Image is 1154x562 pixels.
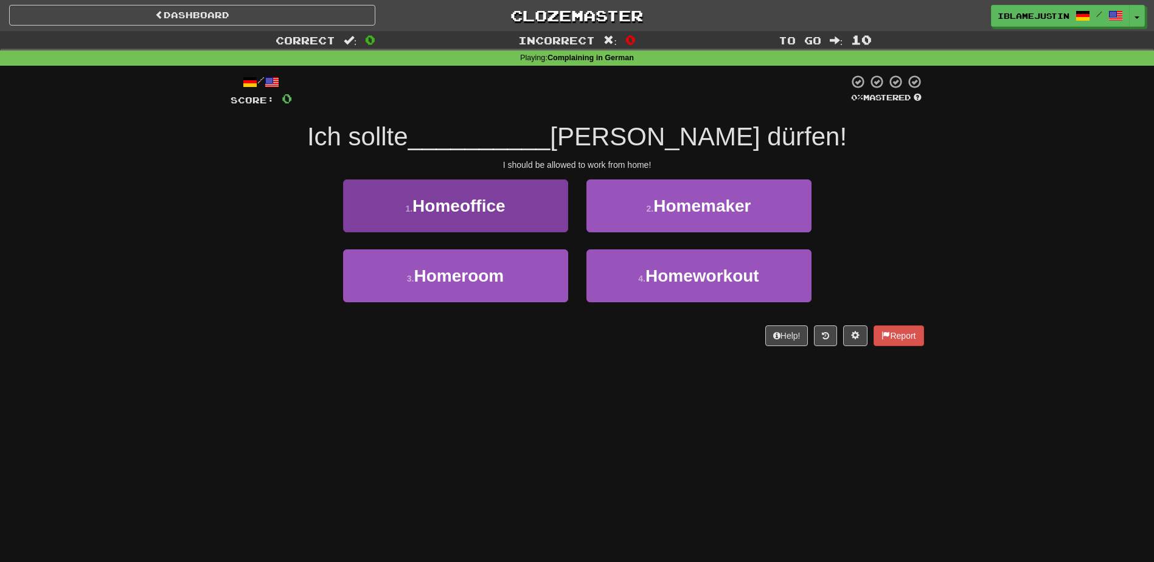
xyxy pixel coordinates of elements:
[586,179,812,232] button: 2.Homemaker
[874,325,923,346] button: Report
[645,266,759,285] span: Homeworkout
[307,122,408,151] span: Ich sollte
[231,159,924,171] div: I should be allowed to work from home!
[365,32,375,47] span: 0
[344,35,357,46] span: :
[830,35,843,46] span: :
[343,179,568,232] button: 1.Homeoffice
[518,34,595,46] span: Incorrect
[998,10,1069,21] span: IBlameJustin
[282,91,292,106] span: 0
[625,32,636,47] span: 0
[343,249,568,302] button: 3.Homeroom
[547,54,634,62] strong: Complaining in German
[653,196,751,215] span: Homemaker
[550,122,847,151] span: [PERSON_NAME] dürfen!
[405,204,412,213] small: 1 .
[276,34,335,46] span: Correct
[849,92,924,103] div: Mastered
[9,5,375,26] a: Dashboard
[814,325,837,346] button: Round history (alt+y)
[779,34,821,46] span: To go
[394,5,760,26] a: Clozemaster
[1096,10,1102,18] span: /
[408,122,551,151] span: __________
[647,204,654,213] small: 2 .
[231,95,274,105] span: Score:
[414,266,504,285] span: Homeroom
[851,92,863,102] span: 0 %
[231,74,292,89] div: /
[603,35,617,46] span: :
[638,274,645,283] small: 4 .
[407,274,414,283] small: 3 .
[765,325,808,346] button: Help!
[991,5,1130,27] a: IBlameJustin /
[412,196,505,215] span: Homeoffice
[851,32,872,47] span: 10
[586,249,812,302] button: 4.Homeworkout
